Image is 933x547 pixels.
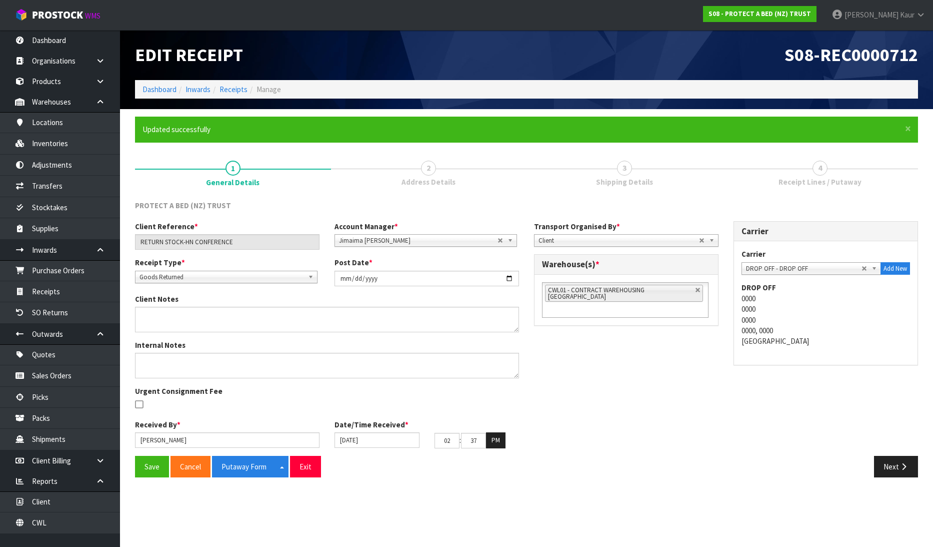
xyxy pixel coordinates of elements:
[542,260,710,269] h3: Warehouse(s)
[135,419,180,430] label: Received By
[334,419,408,430] label: Date/Time Received
[784,44,918,66] span: S08-REC0000712
[741,249,765,259] label: Carrier
[486,432,505,448] button: PM
[185,85,210,94] a: Inwards
[703,6,816,22] a: S08 - PROTECT A BED (NZ) TRUST
[135,294,178,304] label: Client Notes
[874,456,918,477] button: Next
[135,386,222,396] label: Urgent Consignment Fee
[741,283,776,292] strong: DROP OFF
[617,161,632,176] span: 3
[741,282,910,347] address: 0000 0000 0000 0000, 0000 [GEOGRAPHIC_DATA]
[142,85,176,94] a: Dashboard
[334,221,398,232] label: Account Manager
[139,271,304,283] span: Goods Returned
[85,11,100,21] small: WMS
[135,221,198,232] label: Client Reference
[421,161,436,176] span: 2
[401,177,455,187] span: Address Details
[256,85,281,94] span: Manage
[135,234,319,250] input: Client Reference
[548,286,644,301] span: CWL01 - CONTRACT WAREHOUSING [GEOGRAPHIC_DATA]
[534,221,620,232] label: Transport Organised By
[135,193,918,485] span: General Details
[206,177,259,188] span: General Details
[334,432,419,448] input: Date/Time received
[880,262,910,275] button: Add New
[290,456,321,477] button: Exit
[334,257,372,268] label: Post Date
[219,85,247,94] a: Receipts
[135,340,185,350] label: Internal Notes
[708,10,811,18] strong: S08 - PROTECT A BED (NZ) TRUST
[812,161,827,176] span: 4
[900,10,914,20] span: Kaur
[142,125,210,134] span: Updated successfully
[135,257,185,268] label: Receipt Type
[461,433,486,448] input: MM
[746,263,861,275] span: DROP OFF - DROP OFF
[225,161,240,176] span: 1
[170,456,210,477] button: Cancel
[212,456,276,477] button: Putaway Form
[844,10,898,20] span: [PERSON_NAME]
[15,9,27,21] img: cube-alt.png
[135,456,169,477] button: Save
[135,201,231,210] span: PROTECT A BED (NZ) TRUST
[459,432,461,448] td: :
[905,122,911,136] span: ×
[596,177,653,187] span: Shipping Details
[778,177,861,187] span: Receipt Lines / Putaway
[741,227,910,236] h3: Carrier
[32,9,83,22] span: ProStock
[339,235,497,247] span: Jimaima [PERSON_NAME]
[538,235,699,247] span: Client
[434,433,459,448] input: HH
[135,44,243,66] span: Edit Receipt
